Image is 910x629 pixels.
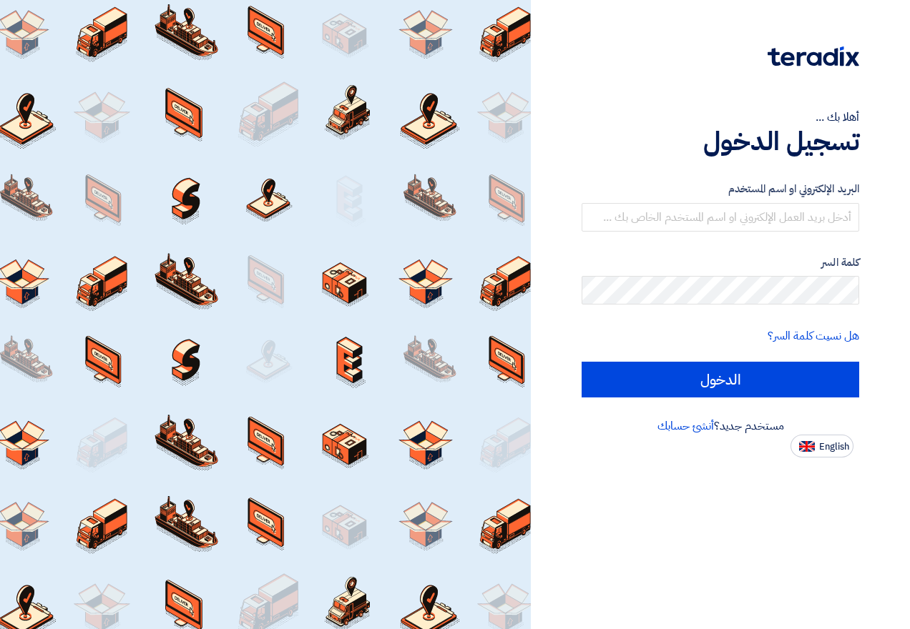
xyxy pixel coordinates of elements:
[768,46,859,66] img: Teradix logo
[791,435,853,457] button: English
[582,126,859,157] h1: تسجيل الدخول
[582,254,859,271] label: كلمة السر
[799,441,815,452] img: en-US.png
[582,417,859,435] div: مستخدم جديد؟
[582,362,859,397] input: الدخول
[819,442,849,452] span: English
[582,181,859,197] label: البريد الإلكتروني او اسم المستخدم
[657,417,714,435] a: أنشئ حسابك
[582,203,859,232] input: أدخل بريد العمل الإلكتروني او اسم المستخدم الخاص بك ...
[582,109,859,126] div: أهلا بك ...
[768,327,859,345] a: هل نسيت كلمة السر؟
